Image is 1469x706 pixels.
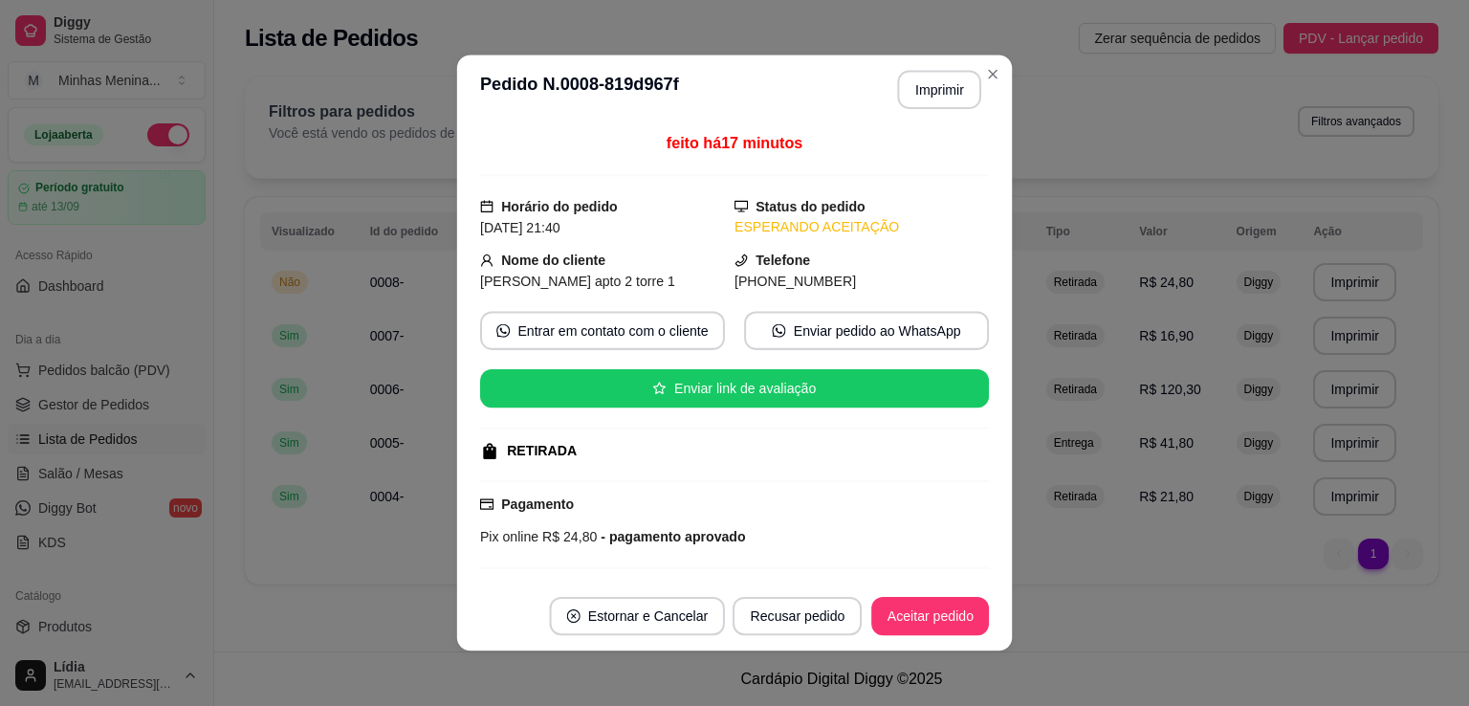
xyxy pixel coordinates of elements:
span: phone [734,254,748,267]
strong: Pagamento [501,496,574,512]
span: R$ 24,80 [538,529,597,544]
div: ESPERANDO ACEITAÇÃO [734,217,989,237]
button: whats-appEnviar pedido ao WhatsApp [744,312,989,350]
span: credit-card [480,497,493,511]
span: [PERSON_NAME] apto 2 torre 1 [480,274,675,289]
strong: Horário do pedido [501,199,618,214]
span: [PHONE_NUMBER] [734,274,856,289]
span: whats-app [496,324,510,338]
span: whats-app [773,324,786,338]
div: RETIRADA [507,441,577,461]
span: - pagamento aprovado [597,529,745,544]
button: close-circleEstornar e Cancelar [549,597,725,635]
strong: Nome do cliente [501,253,605,268]
span: star [653,382,667,395]
span: close-circle [567,609,581,623]
button: starEnviar link de avaliação [480,369,989,408]
button: Close [977,59,1008,90]
button: Recusar pedido [733,597,862,635]
h3: Pedido N. 0008-819d967f [480,71,679,109]
strong: Status do pedido [756,199,865,214]
span: desktop [734,199,748,212]
button: whats-appEntrar em contato com o cliente [480,312,725,350]
strong: Telefone [756,253,810,268]
button: Imprimir [898,71,981,109]
span: user [480,254,493,267]
span: [DATE] 21:40 [480,220,560,235]
button: Aceitar pedido [872,597,989,635]
span: calendar [480,199,493,212]
span: Pix online [480,529,538,544]
span: feito há 17 minutos [667,135,802,151]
